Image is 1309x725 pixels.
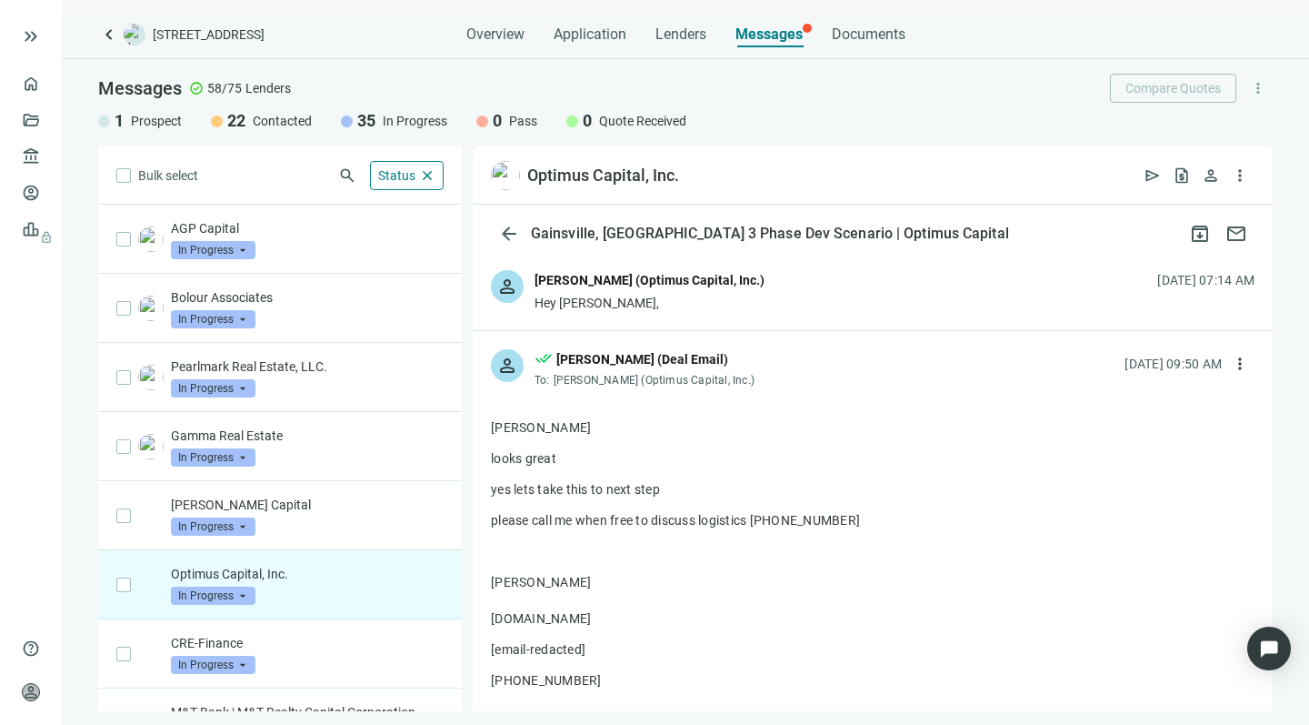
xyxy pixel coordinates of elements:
p: Optimus Capital, Inc. [171,565,444,583]
p: CRE-Finance [171,634,444,652]
button: person [1196,161,1225,190]
span: Contacted [253,112,312,130]
span: search [338,166,356,185]
button: keyboard_double_arrow_right [20,25,42,47]
button: more_vert [1225,161,1254,190]
div: [DATE] 09:50 AM [1124,354,1222,374]
p: M&T Bank | M&T Realty Capital Corporation [171,703,444,721]
div: Optimus Capital, Inc. [527,165,679,186]
span: Status [378,168,415,183]
span: archive [1189,223,1211,245]
span: send [1144,166,1162,185]
span: In Progress [171,587,255,605]
span: 1 [115,110,124,132]
div: To: [535,373,759,388]
span: Messages [735,25,803,43]
span: In Progress [171,656,255,674]
button: archive [1182,216,1218,252]
div: Open Intercom Messenger [1247,627,1291,670]
span: In Progress [171,448,255,467]
a: keyboard_arrow_left [98,24,120,45]
span: In Progress [171,379,255,398]
span: more_vert [1250,80,1266,96]
span: request_quote [1173,166,1191,185]
span: done_all [535,349,553,373]
span: check_circle [189,81,204,96]
div: [PERSON_NAME] (Optimus Capital, Inc.) [535,270,764,290]
span: person [496,355,518,377]
button: Compare Quotes [1110,74,1236,103]
span: arrow_back [498,223,520,245]
div: Gainsville, [GEOGRAPHIC_DATA] 3 Phase Dev Scenario | Optimus Capital [527,225,1013,243]
span: more_vert [1231,355,1249,373]
span: mail [1225,223,1247,245]
div: Hey [PERSON_NAME], [535,294,764,312]
button: send [1138,161,1167,190]
button: more_vert [1225,349,1254,378]
span: Prospect [131,112,182,130]
span: 0 [493,110,502,132]
span: help [22,639,40,658]
span: person [496,276,518,297]
button: more_vert [1244,74,1273,103]
button: request_quote [1167,161,1196,190]
img: ad256a41-9672-4755-a1ae-9a1500191c97 [138,296,164,321]
span: Overview [466,25,525,44]
span: 0 [583,110,592,132]
span: In Progress [383,112,447,130]
span: Pass [509,112,537,130]
img: 56f61e84-e8ee-497c-83b8-1299f32b91fa [491,161,520,190]
span: more_vert [1231,166,1249,185]
span: person [1202,166,1220,185]
img: 4428c904-557f-4eb2-a072-534634d308d7.png [138,227,164,252]
p: Pearlmark Real Estate, LLC. [171,357,444,376]
p: Bolour Associates [171,288,444,307]
img: deal-logo [124,24,145,45]
p: AGP Capital [171,219,444,237]
div: [DATE] 07:14 AM [1157,270,1254,290]
span: Documents [832,25,905,44]
span: person [22,683,40,701]
button: mail [1218,216,1254,252]
span: Messages [98,77,182,99]
span: close [419,167,435,184]
span: In Progress [171,310,255,328]
span: Quote Received [599,112,686,130]
img: 62235220-d3b8-4842-aecb-6c4f36a01667 [138,365,164,390]
span: [STREET_ADDRESS] [153,25,265,44]
span: 35 [357,110,375,132]
div: [PERSON_NAME] (Deal Email) [556,349,728,369]
span: [PERSON_NAME] (Optimus Capital, Inc.) [554,374,754,387]
span: Bulk select [138,166,198,186]
span: Lenders [655,25,706,44]
span: In Progress [171,241,255,259]
p: [PERSON_NAME] Capital [171,496,444,514]
button: arrow_back [491,216,527,252]
span: 58/75 [207,79,242,97]
span: 22 [227,110,245,132]
span: Lenders [245,79,291,97]
p: Gamma Real Estate [171,427,444,445]
span: Application [554,25,626,44]
img: 13d8ab94-dec2-4de6-b43b-e5f6e1c55f41 [138,434,164,459]
span: In Progress [171,518,255,536]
